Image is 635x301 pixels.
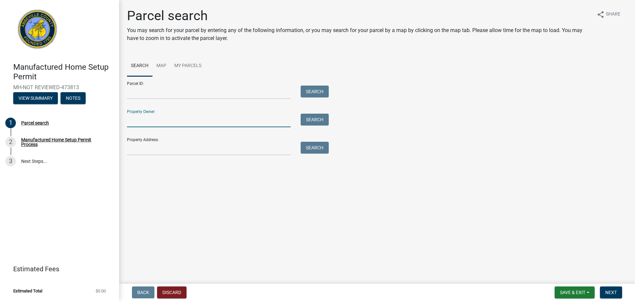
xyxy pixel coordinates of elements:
span: Back [137,290,149,295]
a: My Parcels [170,56,205,77]
button: Back [132,286,154,298]
i: share [597,11,605,19]
span: Estimated Total [13,289,42,293]
span: $0.00 [96,289,106,293]
button: Next [600,286,622,298]
span: Share [606,11,620,19]
p: You may search for your parcel by entering any of the following information, or you may search fo... [127,26,591,42]
wm-modal-confirm: Notes [61,96,86,101]
img: Abbeville County, South Carolina [13,7,62,56]
span: Save & Exit [560,290,585,295]
button: shareShare [591,8,626,21]
div: 3 [5,156,16,167]
h4: Manufactured Home Setup Permit [13,62,114,82]
div: Parcel search [21,121,49,125]
a: Search [127,56,152,77]
h1: Parcel search [127,8,591,24]
button: Search [301,114,329,126]
button: Search [301,86,329,97]
wm-modal-confirm: Summary [13,96,58,101]
div: Manufactured Home Setup Permit Process [21,137,108,147]
button: Save & Exit [555,286,595,298]
a: Map [152,56,170,77]
div: 1 [5,118,16,128]
button: Search [301,142,329,154]
button: View Summary [13,92,58,104]
span: MH-NOT REVIEWED-473813 [13,84,106,91]
a: Estimated Fees [5,262,108,276]
button: Notes [61,92,86,104]
button: Discard [157,286,187,298]
div: 2 [5,137,16,147]
span: Next [605,290,617,295]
